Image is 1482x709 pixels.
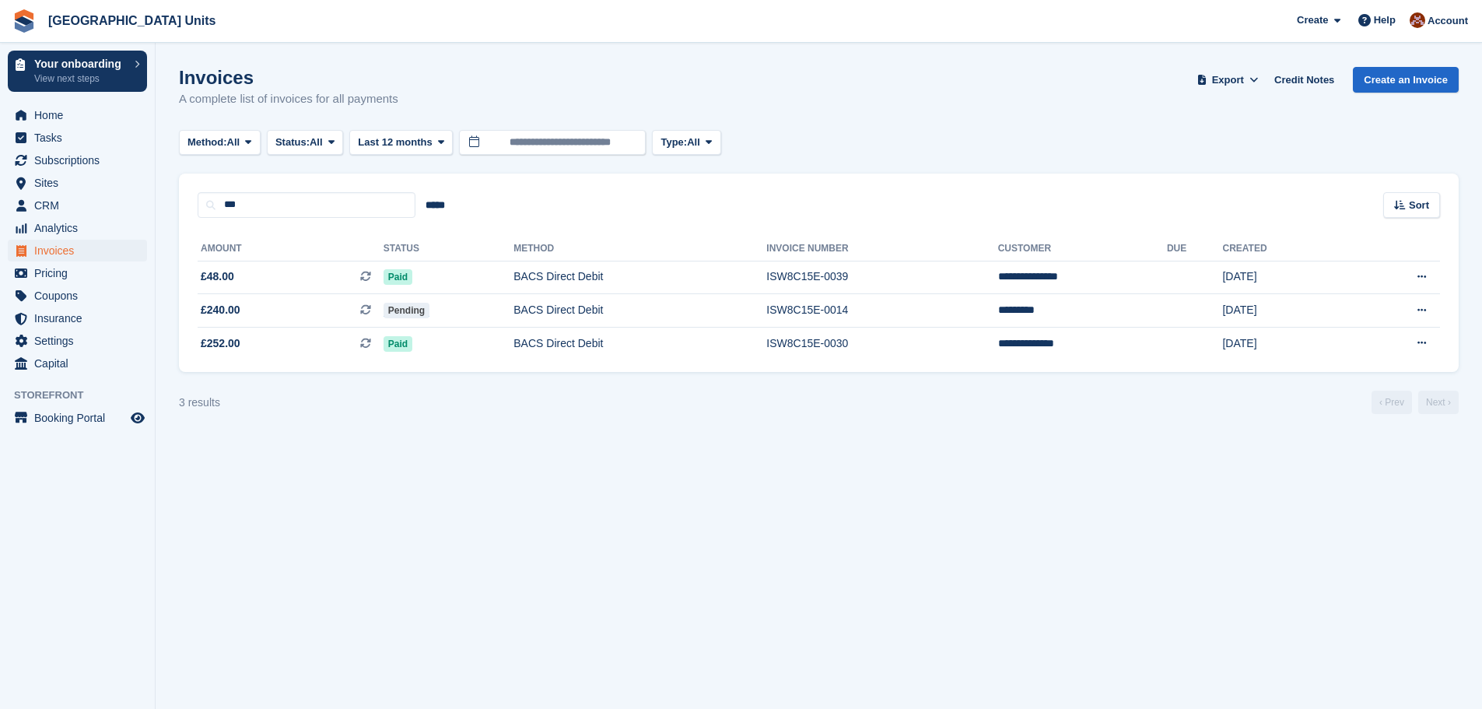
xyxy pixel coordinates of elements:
span: Paid [384,336,412,352]
a: menu [8,307,147,329]
span: All [687,135,700,150]
td: ISW8C15E-0039 [766,261,997,294]
span: Home [34,104,128,126]
span: Help [1374,12,1396,28]
span: All [310,135,323,150]
span: £252.00 [201,335,240,352]
span: Storefront [14,388,155,403]
a: Preview store [128,409,147,427]
span: Status: [275,135,310,150]
p: Your onboarding [34,58,127,69]
span: Pending [384,303,429,318]
a: menu [8,240,147,261]
span: Export [1212,72,1244,88]
a: menu [8,104,147,126]
th: Status [384,237,513,261]
a: Create an Invoice [1353,67,1459,93]
td: BACS Direct Debit [513,327,766,360]
span: £48.00 [201,269,234,285]
th: Created [1222,237,1347,261]
td: BACS Direct Debit [513,261,766,294]
th: Amount [198,237,384,261]
a: menu [8,127,147,149]
td: BACS Direct Debit [513,294,766,328]
td: [DATE] [1222,261,1347,294]
span: Sites [34,172,128,194]
a: menu [8,172,147,194]
span: Pricing [34,262,128,284]
td: ISW8C15E-0030 [766,327,997,360]
a: Next [1418,391,1459,414]
th: Customer [998,237,1167,261]
button: Method: All [179,130,261,156]
a: menu [8,217,147,239]
a: Credit Notes [1268,67,1340,93]
th: Invoice Number [766,237,997,261]
span: Subscriptions [34,149,128,171]
a: menu [8,285,147,307]
a: menu [8,330,147,352]
span: Sort [1409,198,1429,213]
button: Status: All [267,130,343,156]
th: Due [1167,237,1223,261]
button: Type: All [652,130,720,156]
button: Last 12 months [349,130,453,156]
span: Account [1428,13,1468,29]
span: Analytics [34,217,128,239]
nav: Page [1368,391,1462,414]
span: £240.00 [201,302,240,318]
span: Invoices [34,240,128,261]
span: Tasks [34,127,128,149]
p: View next steps [34,72,127,86]
td: [DATE] [1222,294,1347,328]
a: Previous [1372,391,1412,414]
a: menu [8,353,147,374]
span: Booking Portal [34,407,128,429]
a: menu [8,407,147,429]
span: Insurance [34,307,128,329]
h1: Invoices [179,67,398,88]
a: menu [8,262,147,284]
a: menu [8,195,147,216]
td: [DATE] [1222,327,1347,360]
span: Capital [34,353,128,374]
a: Your onboarding View next steps [8,51,147,92]
a: menu [8,149,147,171]
div: 3 results [179,395,220,411]
td: ISW8C15E-0014 [766,294,997,328]
span: All [227,135,240,150]
span: CRM [34,195,128,216]
a: [GEOGRAPHIC_DATA] Units [42,8,222,33]
span: Method: [187,135,227,150]
span: Create [1297,12,1328,28]
span: Last 12 months [358,135,432,150]
span: Type: [660,135,687,150]
button: Export [1193,67,1262,93]
th: Method [513,237,766,261]
span: Coupons [34,285,128,307]
span: Paid [384,269,412,285]
img: stora-icon-8386f47178a22dfd0bd8f6a31ec36ba5ce8667c1dd55bd0f319d3a0aa187defe.svg [12,9,36,33]
p: A complete list of invoices for all payments [179,90,398,108]
span: Settings [34,330,128,352]
img: Laura Clinnick [1410,12,1425,28]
